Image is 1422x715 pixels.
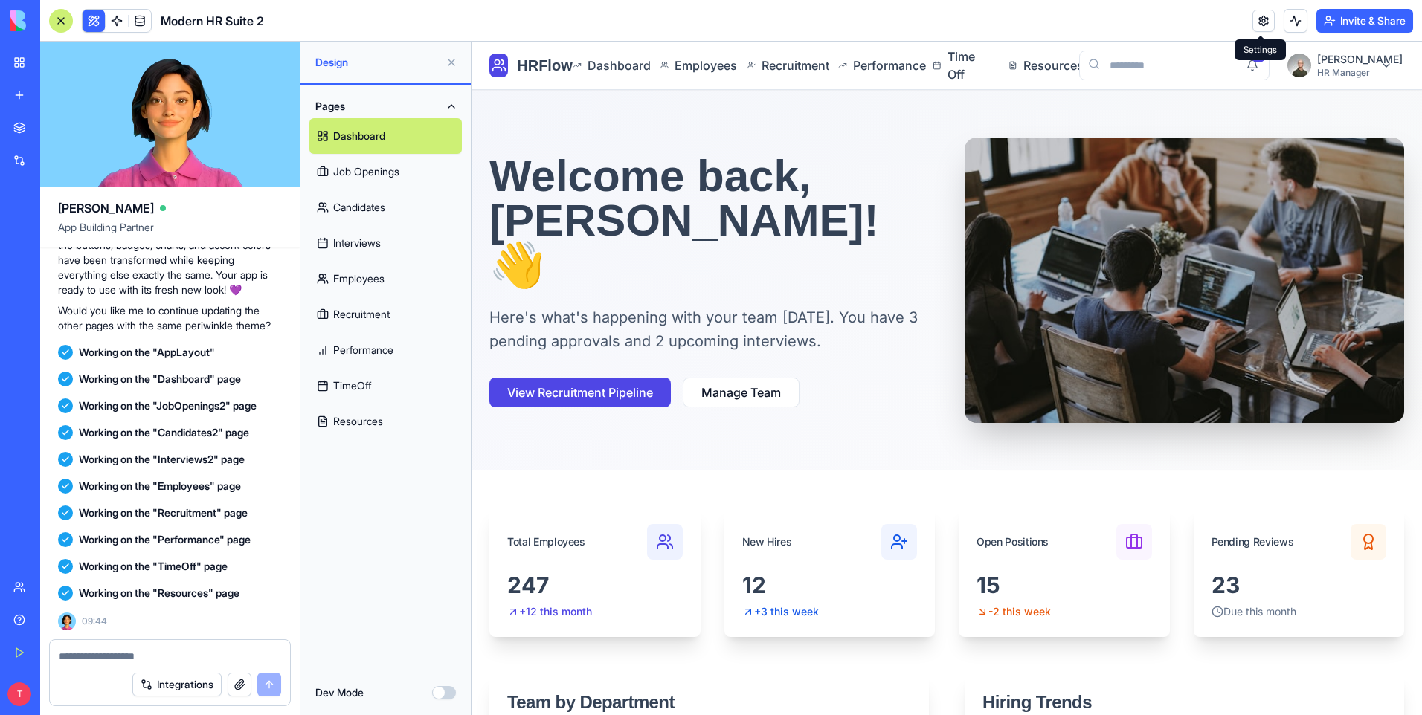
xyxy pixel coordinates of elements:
[290,15,339,33] span: Recruitment
[355,9,446,39] a: Performance
[283,563,347,577] span: +3 this week
[309,225,462,261] a: Interviews
[264,9,352,39] a: Recruitment
[752,563,825,577] span: Due this month
[36,649,440,673] div: Team by Department
[10,10,103,31] img: logo
[79,479,241,494] span: Working on the "Employees" page
[309,332,462,368] a: Performance
[779,6,795,21] div: 3
[309,154,462,190] a: Job Openings
[740,530,916,557] div: 23
[309,190,462,225] a: Candidates
[79,505,248,520] span: Working on the "Recruitment" page
[79,532,251,547] span: Working on the "Performance" page
[505,530,681,557] div: 15
[18,264,457,312] p: Here's what's happening with your team [DATE]. You have 3 pending approvals and 2 upcoming interv...
[511,649,915,673] div: Hiring Trends
[315,55,440,70] span: Design
[79,345,215,360] span: Working on the "AppLayout"
[161,12,264,30] span: Modern HR Suite 2
[18,336,199,366] button: View Recruitment Pipeline
[79,452,245,467] span: Working on the "Interviews2" page
[804,9,933,39] button: [PERSON_NAME]HR Manager
[89,9,174,39] a: Dashboard
[493,96,933,381] img: Diverse team collaboration
[382,15,435,33] span: Performance
[132,673,222,696] button: Integrations
[846,10,931,25] span: [PERSON_NAME]
[58,208,282,297] p: The main dashboard is now sporting that lovely indigo/periwinkle color scheme you wanted - all th...
[58,303,282,333] p: Would you like me to continue updating the other pages with the same periwinkle theme?
[116,15,162,33] span: Dashboard
[79,425,249,440] span: Working on the "Candidates2" page
[177,9,261,39] a: Employees
[552,15,596,33] span: Resources
[7,682,31,706] span: T
[36,493,114,508] div: Total Employees
[476,6,510,42] span: Time Off
[58,199,154,217] span: [PERSON_NAME]
[769,9,792,39] button: 3
[79,372,241,386] span: Working on the "Dashboard" page
[846,25,898,37] span: HR Manager
[79,559,228,574] span: Working on the "TimeOff" page
[79,586,239,601] span: Working on the "Resources" page
[58,612,76,630] img: Ella_00000_wcx2te.png
[517,563,579,577] span: -2 this week
[79,398,257,413] span: Working on the "JobOpenings2" page
[82,615,107,627] span: 09:44
[271,493,321,508] div: New Hires
[58,220,282,247] span: App Building Partner
[309,118,462,154] a: Dashboard
[309,94,462,118] button: Pages
[1316,9,1413,33] button: Invite & Share
[505,493,577,508] div: Open Positions
[48,563,120,577] span: +12 this month
[271,530,446,557] div: 12
[1235,39,1286,60] div: Settings
[309,297,462,332] a: Recruitment
[45,13,89,34] span: HRFlow
[203,15,248,33] span: Employees
[740,493,823,508] div: Pending Reviews
[816,12,840,36] img: photo-1472099645785-5658abf4ff4e
[309,404,462,439] a: Resources
[315,685,364,700] label: Dev Mode
[525,9,608,39] a: Resources
[36,530,211,557] div: 247
[211,336,328,366] button: Manage Team
[309,261,462,297] a: Employees
[18,112,457,246] h1: Welcome back, [PERSON_NAME]! 👋
[309,368,462,404] a: TimeOff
